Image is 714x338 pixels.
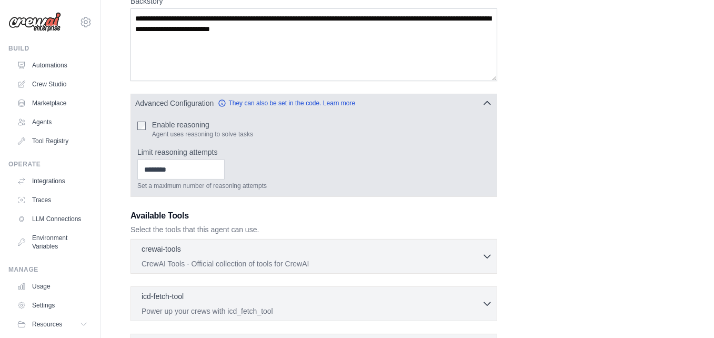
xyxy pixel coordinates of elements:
[32,320,62,329] span: Resources
[152,130,253,138] p: Agent uses reasoning to solve tasks
[13,57,92,74] a: Automations
[13,211,92,227] a: LLM Connections
[13,173,92,190] a: Integrations
[13,76,92,93] a: Crew Studio
[130,210,497,222] h3: Available Tools
[13,297,92,314] a: Settings
[8,44,92,53] div: Build
[8,265,92,274] div: Manage
[13,278,92,295] a: Usage
[142,291,184,302] p: icd-fetch-tool
[135,291,492,316] button: icd-fetch-tool Power up your crews with icd_fetch_tool
[137,182,490,190] p: Set a maximum number of reasoning attempts
[142,259,482,269] p: CrewAI Tools - Official collection of tools for CrewAI
[152,120,253,130] label: Enable reasoning
[13,316,92,333] button: Resources
[8,160,92,168] div: Operate
[13,230,92,255] a: Environment Variables
[135,244,492,269] button: crewai-tools CrewAI Tools - Official collection of tools for CrewAI
[142,306,482,316] p: Power up your crews with icd_fetch_tool
[142,244,181,254] p: crewai-tools
[130,224,497,235] p: Select the tools that this agent can use.
[8,12,61,32] img: Logo
[131,94,497,113] button: Advanced Configuration They can also be set in the code. Learn more
[218,99,355,107] a: They can also be set in the code. Learn more
[13,192,92,208] a: Traces
[137,147,490,157] label: Limit reasoning attempts
[13,114,92,131] a: Agents
[135,98,214,108] span: Advanced Configuration
[13,95,92,112] a: Marketplace
[13,133,92,150] a: Tool Registry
